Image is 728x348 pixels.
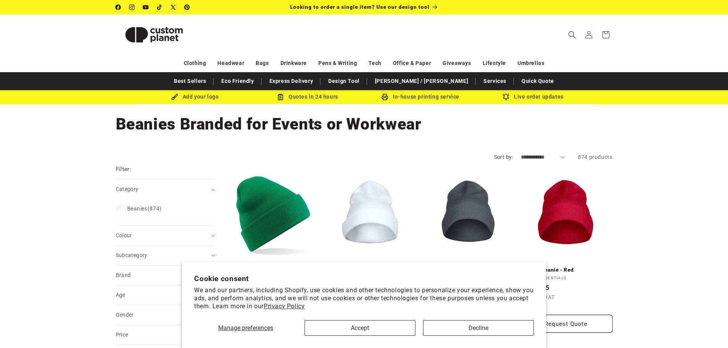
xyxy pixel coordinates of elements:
a: Headwear [217,57,244,70]
a: Quick Quote [518,74,558,88]
span: Beanies [127,206,148,212]
a: Clothing [184,57,206,70]
a: Best Sellers [170,74,210,88]
img: In-house printing [381,94,388,100]
a: Lifestyle [483,57,506,70]
a: Umbrellas [517,57,544,70]
summary: Gender (0 selected) [116,305,215,325]
a: [PERSON_NAME] / [PERSON_NAME] [371,74,472,88]
img: Custom Planet [116,18,192,52]
a: Bags [256,57,269,70]
span: Subcategory [116,252,148,258]
span: (874) [127,205,162,212]
div: Add your logo [139,92,251,102]
a: Flexball Beanie - Red [519,267,613,274]
button: Manage preferences [194,320,297,336]
button: Accept [305,320,415,336]
summary: Subcategory (0 selected) [116,246,215,265]
a: Privacy Policy [264,303,305,310]
summary: Price [116,325,215,345]
a: Pens & Writing [318,57,357,70]
div: Live order updates [477,92,590,102]
span: Gender [116,312,134,318]
summary: Colour (0 selected) [116,226,215,245]
h2: Cookie consent [194,274,534,283]
a: Express Delivery [266,74,317,88]
img: Order Updates Icon [277,94,284,100]
span: 874 products [578,154,612,160]
span: Price [116,332,128,338]
h2: Filter: [116,165,131,174]
span: Category [116,186,139,192]
a: Office & Paper [393,57,431,70]
span: Manage preferences [218,324,273,332]
a: Custom Planet [113,15,195,55]
summary: Age (0 selected) [116,285,215,305]
div: Quotes in 24 hours [251,92,364,102]
span: Age [116,292,125,298]
button: Decline [423,320,534,336]
summary: Category (0 selected) [116,180,215,199]
summary: Search [564,26,580,43]
a: Drinkware [280,57,307,70]
a: Services [480,74,510,88]
span: Brand [116,272,131,278]
div: In-house printing service [364,92,477,102]
iframe: Chat Widget [600,265,728,348]
p: We and our partners, including Shopify, use cookies and other technologies to personalize your ex... [194,286,534,310]
span: Looking to order a single item? Use our design tool [290,4,430,10]
a: Design Tool [324,74,363,88]
summary: Brand (0 selected) [116,265,215,285]
a: Eco Friendly [217,74,258,88]
img: Brush Icon [171,94,178,100]
button: Request Quote [519,315,613,333]
a: Tech [368,57,381,70]
h1: Beanies Branded for Events or Workwear [116,114,613,134]
a: Giveaways [443,57,471,70]
span: Colour [116,232,132,238]
img: Order updates [503,94,509,100]
label: Sort by: [494,154,513,160]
